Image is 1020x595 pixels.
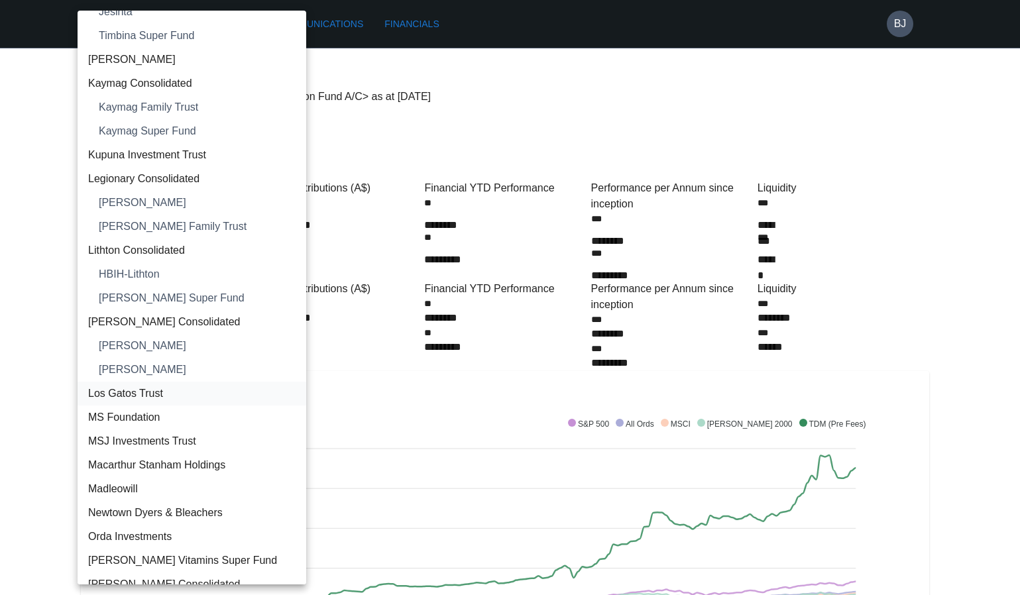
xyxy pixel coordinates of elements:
[99,362,296,378] span: [PERSON_NAME]
[88,386,296,402] span: Los Gatos Trust
[88,529,296,545] span: Orda Investments
[88,52,296,68] span: [PERSON_NAME]
[99,123,296,139] span: Kaymag Super Fund
[88,553,296,568] span: [PERSON_NAME] Vitamins Super Fund
[99,290,296,306] span: [PERSON_NAME] Super Fund
[99,338,296,354] span: [PERSON_NAME]
[99,266,296,282] span: HBIH-Lithton
[88,481,296,497] span: Madleowill
[88,76,296,91] span: Kaymag Consolidated
[99,195,296,211] span: [PERSON_NAME]
[99,28,296,44] span: Timbina Super Fund
[88,243,296,258] span: Lithton Consolidated
[88,171,296,187] span: Legionary Consolidated
[99,99,296,115] span: Kaymag Family Trust
[88,433,296,449] span: MSJ Investments Trust
[99,4,296,20] span: Jesinta
[88,576,296,592] span: [PERSON_NAME] Consolidated
[88,147,296,163] span: Kupuna Investment Trust
[88,314,296,330] span: [PERSON_NAME] Consolidated
[99,219,296,235] span: [PERSON_NAME] Family Trust
[88,409,296,425] span: MS Foundation
[88,505,296,521] span: Newtown Dyers & Bleachers
[88,457,296,473] span: Macarthur Stanham Holdings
